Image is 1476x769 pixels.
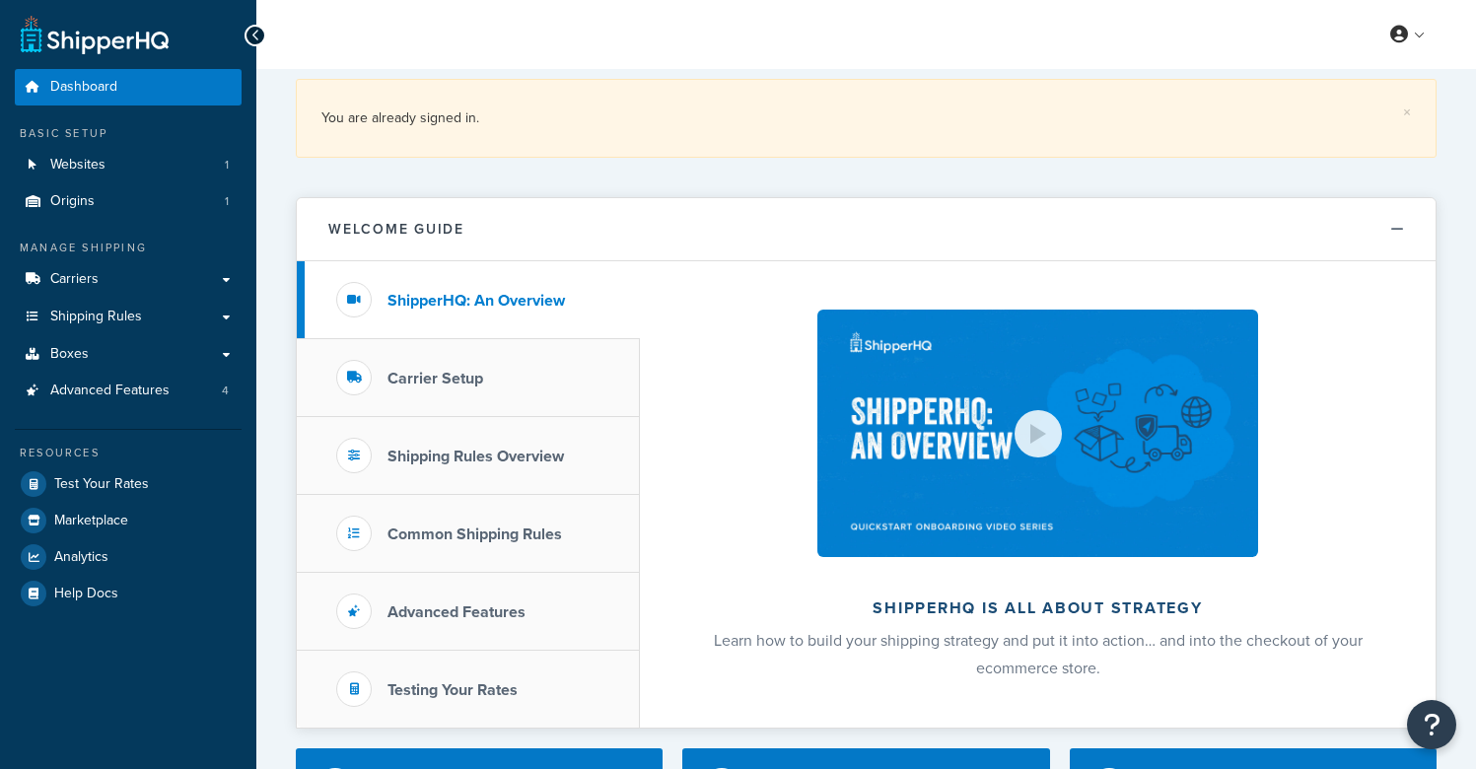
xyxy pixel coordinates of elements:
[15,466,242,502] a: Test Your Rates
[54,586,118,602] span: Help Docs
[15,69,242,105] a: Dashboard
[692,599,1383,617] h2: ShipperHQ is all about strategy
[817,310,1257,557] img: ShipperHQ is all about strategy
[222,383,229,399] span: 4
[387,525,562,543] h3: Common Shipping Rules
[15,373,242,409] li: Advanced Features
[15,183,242,220] li: Origins
[1407,700,1456,749] button: Open Resource Center
[225,157,229,174] span: 1
[387,603,526,621] h3: Advanced Features
[15,503,242,538] a: Marketplace
[15,147,242,183] li: Websites
[714,629,1363,679] span: Learn how to build your shipping strategy and put it into action… and into the checkout of your e...
[50,383,170,399] span: Advanced Features
[321,105,1411,132] div: You are already signed in.
[15,183,242,220] a: Origins1
[54,549,108,566] span: Analytics
[15,299,242,335] a: Shipping Rules
[15,576,242,611] a: Help Docs
[387,370,483,387] h3: Carrier Setup
[50,193,95,210] span: Origins
[50,309,142,325] span: Shipping Rules
[54,476,149,493] span: Test Your Rates
[15,539,242,575] a: Analytics
[225,193,229,210] span: 1
[15,445,242,461] div: Resources
[15,147,242,183] a: Websites1
[15,261,242,298] a: Carriers
[387,681,518,699] h3: Testing Your Rates
[15,240,242,256] div: Manage Shipping
[15,373,242,409] a: Advanced Features4
[50,271,99,288] span: Carriers
[297,198,1436,261] button: Welcome Guide
[387,448,564,465] h3: Shipping Rules Overview
[387,292,565,310] h3: ShipperHQ: An Overview
[50,346,89,363] span: Boxes
[15,336,242,373] a: Boxes
[15,125,242,142] div: Basic Setup
[328,222,464,237] h2: Welcome Guide
[50,157,105,174] span: Websites
[54,513,128,529] span: Marketplace
[50,79,117,96] span: Dashboard
[1403,105,1411,120] a: ×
